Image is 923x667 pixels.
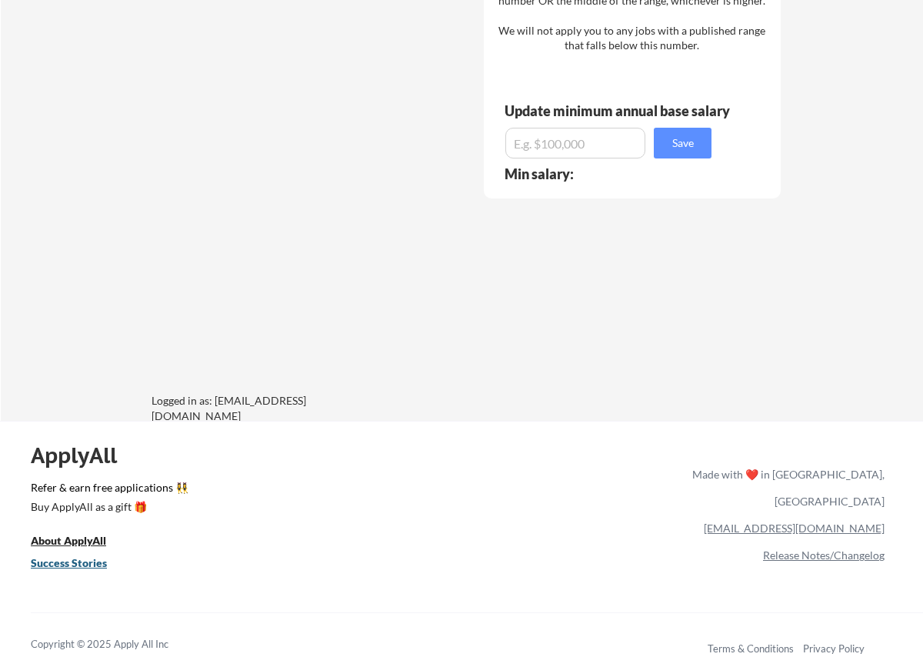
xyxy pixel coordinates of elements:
u: About ApplyAll [31,534,106,547]
u: Success Stories [31,556,107,569]
div: Logged in as: [EMAIL_ADDRESS][DOMAIN_NAME] [152,393,382,423]
div: Buy ApplyAll as a gift 🎁 [31,502,185,512]
div: ApplyAll [31,442,135,469]
button: Save [654,128,711,158]
a: Buy ApplyAll as a gift 🎁 [31,499,185,518]
div: Update minimum annual base salary [505,104,735,118]
a: About ApplyAll [31,532,128,552]
a: [EMAIL_ADDRESS][DOMAIN_NAME] [704,522,885,535]
a: Refer & earn free applications 👯‍♀️ [31,482,371,499]
a: Terms & Conditions [708,642,794,655]
strong: Min salary: [505,165,574,182]
a: Privacy Policy [803,642,865,655]
input: E.g. $100,000 [505,128,645,158]
div: Made with ❤️ in [GEOGRAPHIC_DATA], [GEOGRAPHIC_DATA] [686,461,885,515]
a: Success Stories [31,555,128,574]
div: Copyright © 2025 Apply All Inc [31,637,208,652]
a: Release Notes/Changelog [763,549,885,562]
